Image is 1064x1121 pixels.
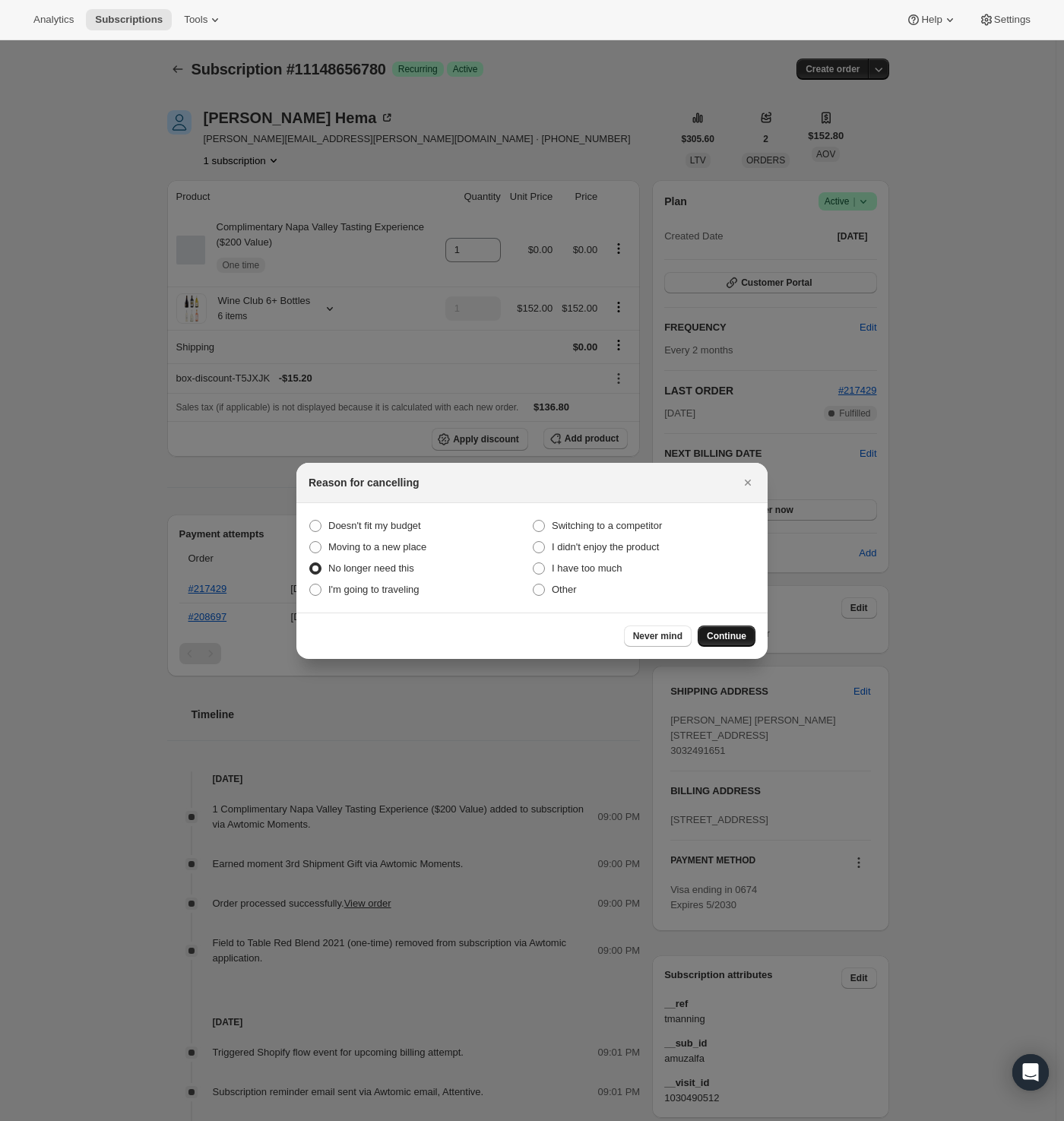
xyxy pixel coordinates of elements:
[328,541,426,553] span: Moving to a new place
[328,562,414,574] span: No longer need this
[309,475,419,490] h2: Reason for cancelling
[328,584,420,595] span: I'm going to traveling
[970,9,1040,30] button: Settings
[698,625,755,647] button: Continue
[86,9,172,30] button: Subscriptions
[95,14,163,26] span: Subscriptions
[707,630,746,642] span: Continue
[328,520,421,531] span: Doesn't fit my budget
[24,9,83,30] button: Analytics
[552,520,662,531] span: Switching to a competitor
[737,472,758,493] button: Close
[994,14,1031,26] span: Settings
[552,584,577,595] span: Other
[921,14,942,26] span: Help
[633,630,682,642] span: Never mind
[897,9,966,30] button: Help
[552,541,659,553] span: I didn't enjoy the product
[175,9,232,30] button: Tools
[1012,1054,1049,1091] div: Open Intercom Messenger
[33,14,74,26] span: Analytics
[624,625,692,647] button: Never mind
[552,562,622,574] span: I have too much
[184,14,207,26] span: Tools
